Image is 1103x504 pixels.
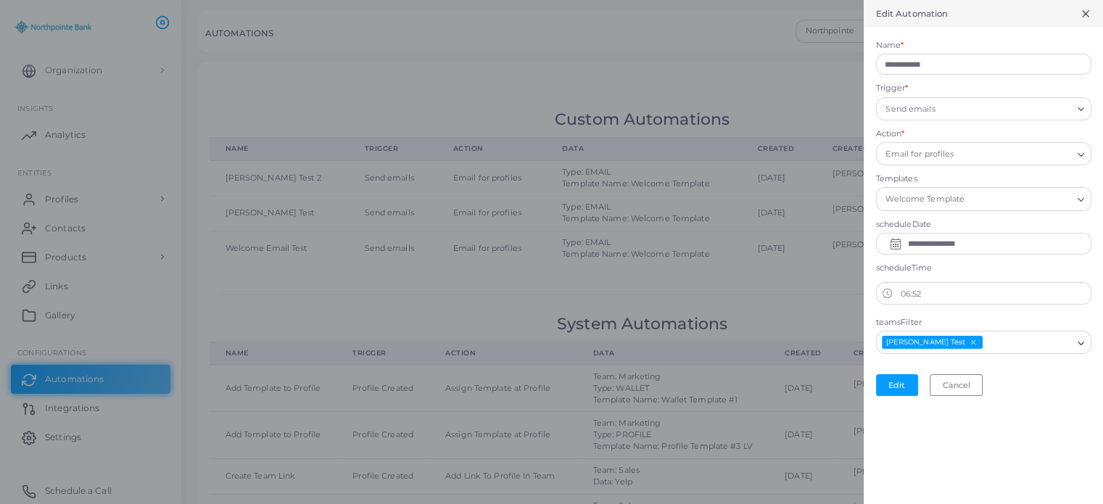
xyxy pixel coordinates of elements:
label: Templates [876,173,1091,185]
button: Edit [876,374,918,396]
div: Search for option [876,97,1091,120]
button: clock [877,283,898,305]
button: Cancel [930,374,983,396]
label: scheduleDate [876,219,1091,231]
label: teamsFilter [876,317,1091,329]
label: Trigger [876,83,909,94]
span: Email for profiles [884,147,956,162]
div: Search for option [876,142,1091,165]
div: Search for option [876,187,1091,210]
button: Deselect Kelli Test [968,337,978,347]
div: Search for option [876,331,1091,354]
svg: clock [883,289,893,299]
input: Search for option [968,191,1072,207]
span: Welcome Template [884,192,967,207]
input: Search for option [938,101,1071,117]
span: [PERSON_NAME] Test [882,336,983,350]
input: Search for option [957,146,1072,162]
span: Send emails [884,102,938,117]
label: Action [876,128,905,140]
input: Search for option [984,335,1071,351]
label: 06:52 [898,283,1091,305]
label: scheduleTime [876,263,1091,274]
